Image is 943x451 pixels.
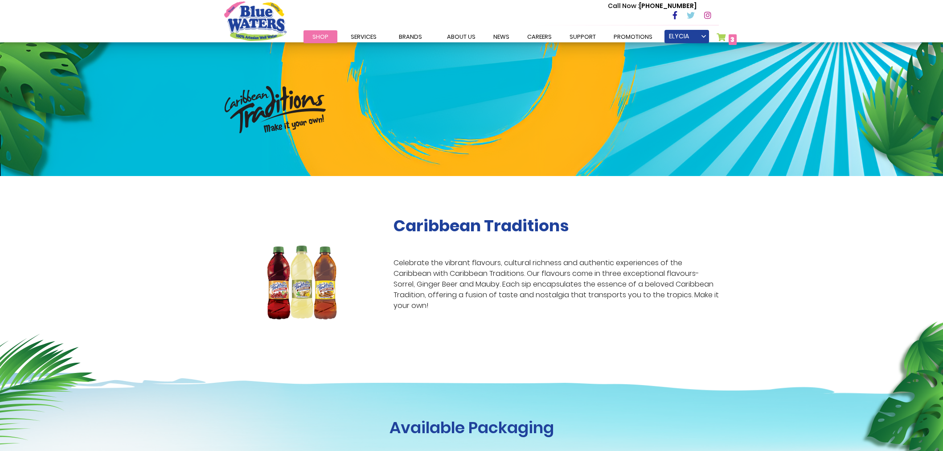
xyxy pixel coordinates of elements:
span: Call Now : [608,1,639,10]
h2: Caribbean Traditions [394,216,719,235]
a: support [561,30,605,43]
span: Services [351,33,377,41]
a: about us [438,30,484,43]
a: Promotions [605,30,661,43]
p: [PHONE_NUMBER] [608,1,697,11]
span: 3 [730,35,734,44]
span: Shop [312,33,328,41]
a: ELYCIA PRICE [664,30,709,43]
a: 3 [717,33,737,46]
h1: Available Packaging [224,418,719,437]
p: Celebrate the vibrant flavours, cultural richness and authentic experiences of the Caribbean with... [394,258,719,311]
a: News [484,30,518,43]
span: Brands [399,33,422,41]
a: careers [518,30,561,43]
a: store logo [224,1,287,41]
